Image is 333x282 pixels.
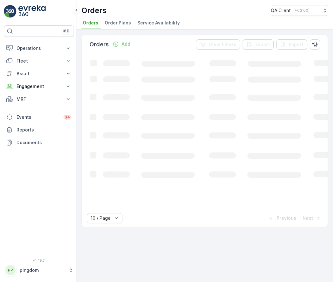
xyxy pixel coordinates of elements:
[105,20,131,26] span: Order Plans
[4,264,74,277] button: PPpingdom
[20,267,65,273] p: pingdom
[16,96,61,102] p: MRF
[82,5,107,16] p: Orders
[267,214,297,222] button: Previous
[276,39,307,50] button: Import
[16,83,61,90] p: Engagement
[137,20,180,26] span: Service Availability
[303,215,313,221] p: Next
[4,136,74,149] a: Documents
[4,42,74,55] button: Operations
[4,67,74,80] button: Asset
[121,41,130,47] p: Add
[4,80,74,93] button: Engagement
[16,70,61,77] p: Asset
[4,55,74,67] button: Fleet
[289,41,304,48] p: Import
[302,214,323,222] button: Next
[63,29,69,34] p: ⌘B
[16,127,71,133] p: Reports
[255,41,270,48] p: Export
[209,41,236,48] p: Clear Filters
[5,265,16,275] div: PP
[16,58,61,64] p: Fleet
[4,124,74,136] a: Reports
[4,111,74,124] a: Events34
[196,39,240,50] button: Clear Filters
[4,5,16,18] img: logo
[4,93,74,105] button: MRF
[16,139,71,146] p: Documents
[18,5,46,18] img: logo_light-DOdMpM7g.png
[271,5,328,16] button: QA Client(+03:00)
[16,114,60,120] p: Events
[83,20,98,26] span: Orders
[277,215,296,221] p: Previous
[271,7,291,14] p: QA Client
[16,45,61,51] p: Operations
[110,40,133,48] button: Add
[65,115,70,120] p: 34
[293,8,310,13] p: ( +03:00 )
[4,258,74,262] span: v 1.49.3
[89,40,109,49] p: Orders
[243,39,274,50] button: Export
